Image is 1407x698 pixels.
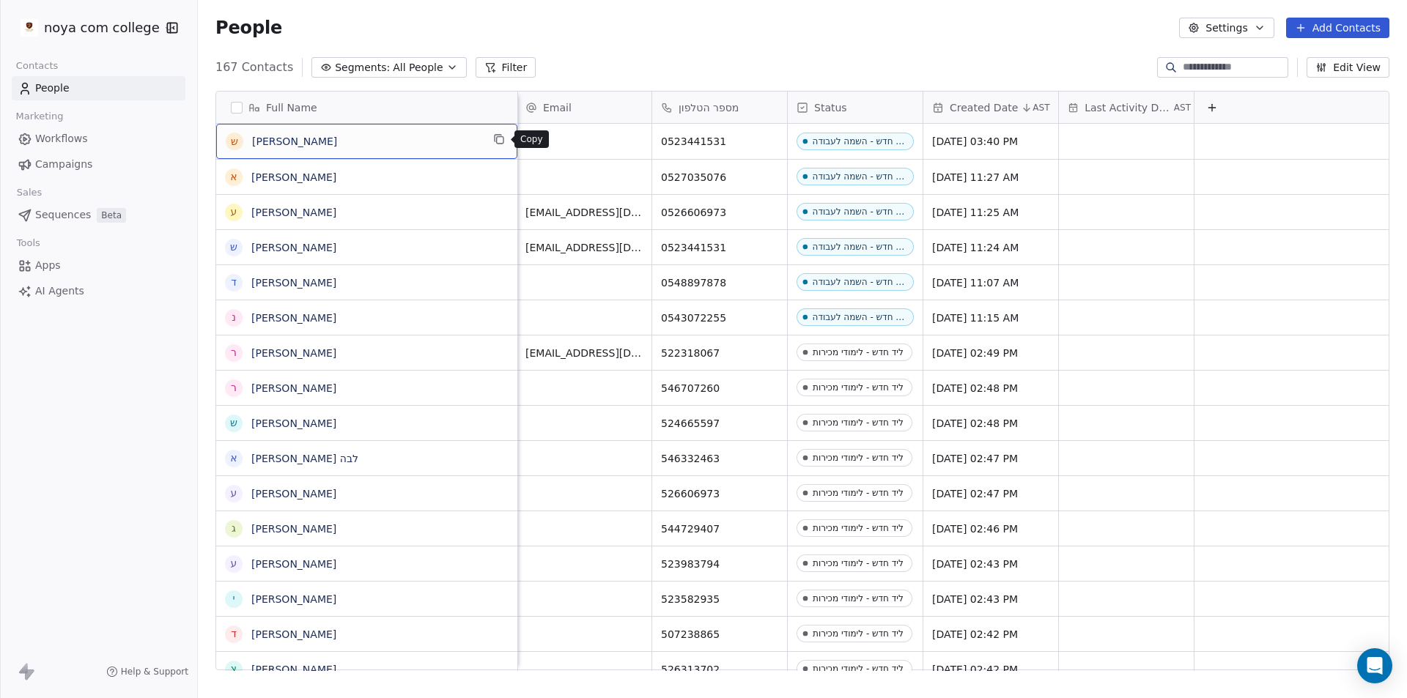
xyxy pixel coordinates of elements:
[813,453,904,463] div: ליד חדש - לימודי מכירות
[251,382,336,394] a: [PERSON_NAME]
[215,59,293,76] span: 167 Contacts
[661,557,778,571] span: 523983794
[661,592,778,606] span: 523582935
[661,627,778,642] span: 507238865
[231,380,237,396] div: ר
[251,347,336,359] a: [PERSON_NAME]
[932,205,1049,220] span: [DATE] 11:25 AM
[106,666,188,677] a: Help & Support
[950,100,1018,115] span: Created Date
[232,591,234,606] div: י
[813,593,904,604] div: ליד חדש - לימודי מכירות
[251,277,336,289] a: [PERSON_NAME]
[813,171,905,182] div: ליד חדש - השמה לעבודה
[231,661,237,677] div: צ
[932,416,1049,431] span: [DATE] 02:48 PM
[1307,57,1389,78] button: Edit View
[813,558,904,568] div: ליד חדש - לימודי מכירות
[932,662,1049,677] span: [DATE] 02:42 PM
[215,17,282,39] span: People
[661,521,778,536] span: 544729407
[932,521,1049,536] span: [DATE] 02:46 PM
[932,486,1049,501] span: [DATE] 02:47 PM
[231,204,237,220] div: ע
[252,135,337,147] a: [PERSON_NAME]
[12,127,185,151] a: Workflows
[661,416,778,431] span: 524665597
[232,310,236,325] div: נ
[251,312,336,324] a: [PERSON_NAME]
[661,205,778,220] span: 0526606973
[231,486,237,501] div: ע
[813,523,904,533] div: ליד חדש - לימודי מכירות
[35,283,84,299] span: AI Agents
[932,346,1049,360] span: [DATE] 02:49 PM
[216,124,518,671] div: grid
[1179,18,1274,38] button: Settings
[251,242,336,253] a: [PERSON_NAME]
[1085,100,1171,115] span: Last Activity Date
[932,592,1049,606] span: [DATE] 02:43 PM
[231,556,237,571] div: ע
[520,133,543,145] p: Copy
[813,136,905,146] div: ליד חדש - השמה לעבודה
[923,92,1058,123] div: Created DateAST
[661,275,778,290] span: 0548897878
[12,203,185,227] a: SequencesBeta
[543,100,572,115] span: Email
[932,451,1049,466] span: [DATE] 02:47 PM
[813,207,905,217] div: ליד חדש - השמה לעבודה
[525,240,643,255] span: [EMAIL_ADDRESS][DOMAIN_NAME]
[517,124,1389,671] div: grid
[97,208,126,223] span: Beta
[231,626,237,642] div: ד
[813,664,904,674] div: ליד חדש - לימודי מכירות
[525,346,643,360] span: [EMAIL_ADDRESS][DOMAIN_NAME]
[814,100,847,115] span: Status
[932,134,1049,149] span: [DATE] 03:40 PM
[932,557,1049,571] span: [DATE] 02:43 PM
[251,171,336,183] a: [PERSON_NAME]
[216,92,517,123] div: Full Name
[813,417,904,428] div: ליד חדש - לימודי מכירות
[251,593,336,605] a: [PERSON_NAME]
[813,242,905,252] div: ליד חדש - השמה לעבודה
[813,312,905,322] div: ליד חדש - השמה לעבודה
[1059,92,1194,123] div: Last Activity DateAST
[661,381,778,396] span: 546707260
[121,666,188,677] span: Help & Support
[1357,648,1392,683] div: Open Intercom Messenger
[1286,18,1389,38] button: Add Contacts
[231,275,237,290] div: ד
[35,131,88,146] span: Workflows
[679,100,739,115] span: מספר הטלפון
[335,60,390,75] span: Segments:
[813,488,904,498] div: ליד חדש - לימודי מכירות
[251,523,336,535] a: [PERSON_NAME]
[230,415,237,431] div: ש
[661,662,778,677] span: 526313702
[251,628,336,640] a: [PERSON_NAME]
[35,81,70,96] span: People
[251,207,336,218] a: [PERSON_NAME]
[393,60,443,75] span: All People
[231,134,238,149] div: ש
[12,253,185,278] a: Apps
[661,134,778,149] span: 0523441531
[10,232,46,254] span: Tools
[661,311,778,325] span: 0543072255
[932,240,1049,255] span: [DATE] 11:24 AM
[10,105,70,127] span: Marketing
[35,157,92,172] span: Campaigns
[661,346,778,360] span: 522318067
[661,170,778,185] span: 0527035076
[661,240,778,255] span: 0523441531
[230,169,237,185] div: א
[525,205,643,220] span: [EMAIL_ADDRESS][DOMAIN_NAME]
[813,347,904,357] div: ליד חדש - לימודי מכירות
[232,521,236,536] div: ג
[35,258,61,273] span: Apps
[251,417,336,429] a: [PERSON_NAME]
[230,450,237,466] div: א
[12,152,185,177] a: Campaigns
